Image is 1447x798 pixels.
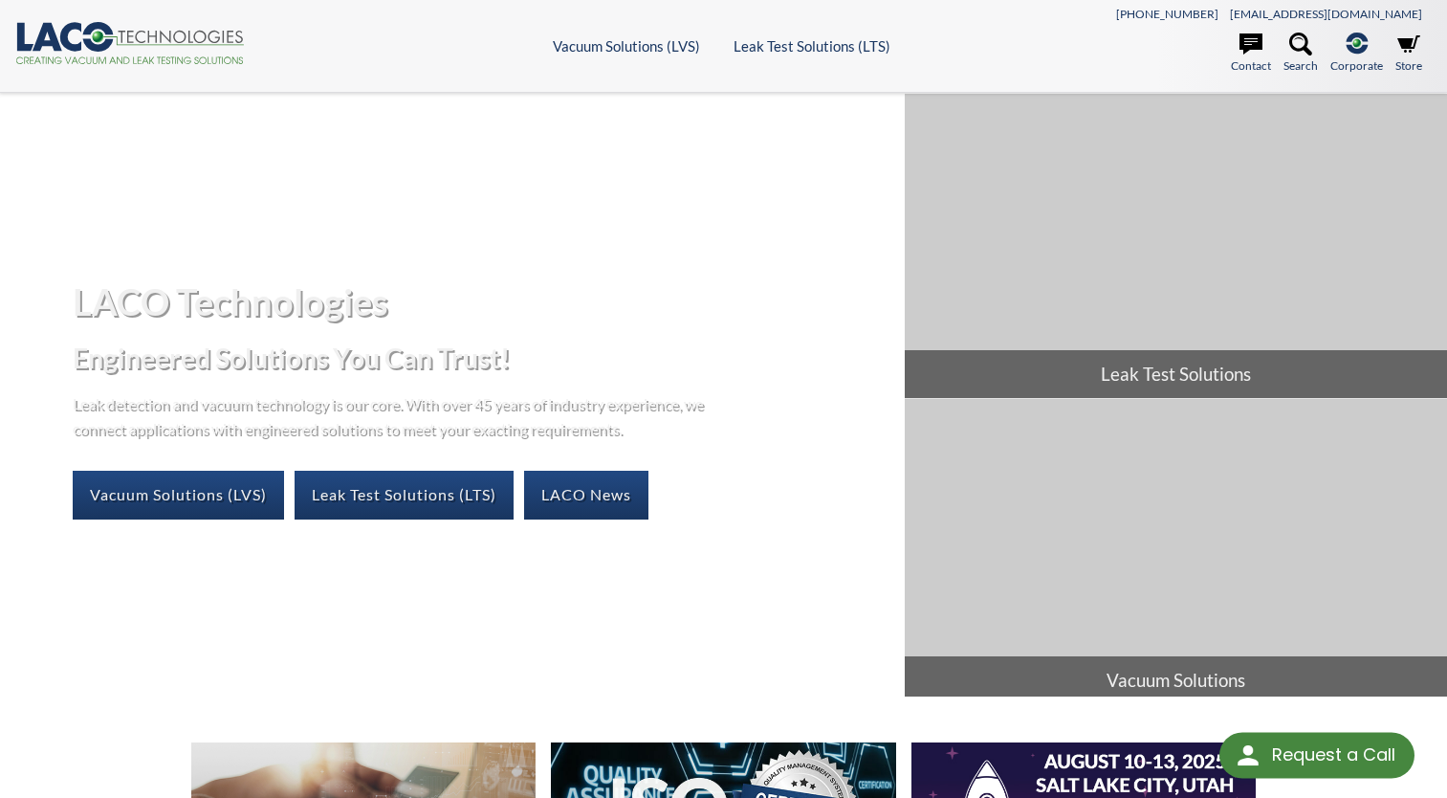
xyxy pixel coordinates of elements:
span: Leak Test Solutions [905,350,1447,398]
div: Request a Call [1272,733,1395,777]
a: Leak Test Solutions (LTS) [295,471,514,519]
a: [EMAIL_ADDRESS][DOMAIN_NAME] [1230,7,1422,21]
a: Vacuum Solutions (LVS) [73,471,284,519]
p: Leak detection and vacuum technology is our core. With over 45 years of industry experience, we c... [73,391,713,440]
a: Search [1283,33,1318,75]
div: Request a Call [1219,733,1414,779]
a: Contact [1231,33,1271,75]
h1: LACO Technologies [73,278,889,325]
a: Leak Test Solutions (LTS) [734,37,890,55]
a: Store [1395,33,1422,75]
a: Vacuum Solutions [905,399,1447,703]
img: round button [1233,741,1263,771]
span: Vacuum Solutions [905,656,1447,704]
a: Leak Test Solutions [905,94,1447,398]
a: Vacuum Solutions (LVS) [553,37,700,55]
a: [PHONE_NUMBER] [1116,7,1218,21]
a: LACO News [524,471,648,519]
span: Corporate [1330,56,1383,75]
h2: Engineered Solutions You Can Trust! [73,341,889,376]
